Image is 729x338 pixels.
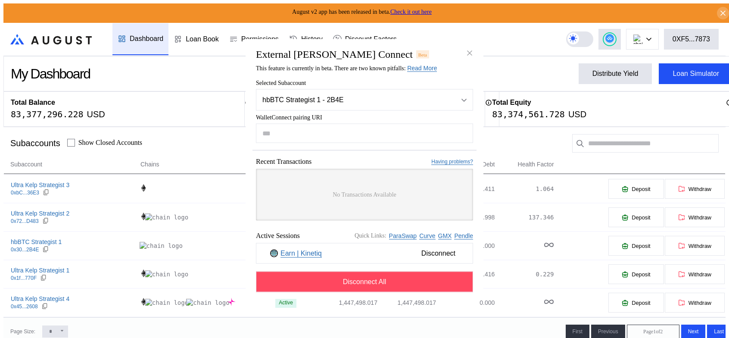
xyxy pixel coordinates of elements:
[632,300,650,306] span: Deposit
[227,298,235,306] img: chain logo
[598,329,618,335] span: Previous
[279,300,293,306] div: Active
[256,272,473,292] button: Disconnect All
[140,160,159,169] span: Chains
[688,243,711,249] span: Withdraw
[186,299,229,307] img: chain logo
[482,160,495,169] span: Debt
[10,138,60,148] div: Subaccounts
[11,304,38,310] div: 0x45...2608
[78,139,142,147] label: Show Closed Accounts
[301,35,323,43] div: History
[592,70,639,78] div: Distribute Yield
[633,34,643,44] img: chain logo
[492,99,531,106] h2: Total Equity
[643,329,663,335] span: Page 1 of 2
[140,269,147,277] img: chain logo
[11,190,39,196] div: 0xbC...36E3
[673,70,719,78] div: Loan Simulator
[11,266,69,274] div: Ultra Kelp Strategist 1
[419,232,435,239] a: Curve
[345,35,397,43] div: Discount Factors
[140,184,147,192] img: chain logo
[463,46,477,60] button: close modal
[145,213,188,221] img: chain logo
[10,160,42,169] span: Subaccount
[632,271,650,278] span: Deposit
[87,109,105,119] div: USD
[416,50,429,58] div: Beta
[256,80,473,87] span: Selected Subaccount
[495,203,554,232] td: 137.346
[454,232,473,239] a: Pendle
[241,35,279,43] div: Permissions
[714,329,724,335] span: Last
[280,249,322,257] a: Earn | Kinetiq
[145,270,188,278] img: chain logo
[11,181,69,189] div: Ultra Kelp Strategist 3
[688,329,699,335] span: Next
[333,191,396,198] span: No Transactions Available
[389,232,417,239] a: ParaSwap
[292,9,432,15] span: August v2 app has been released in beta.
[495,260,554,288] td: 0.229
[438,232,452,239] a: GMX
[256,89,473,111] button: Open menu
[270,250,278,257] img: Earn | Kinetiq
[632,214,650,221] span: Deposit
[256,243,473,264] button: Earn | KinetiqEarn | KinetiqDisconnect
[262,96,444,104] div: hbBTC Strategist 1 - 2B4E
[632,186,650,192] span: Deposit
[688,271,711,278] span: Withdraw
[256,65,437,72] span: This feature is currently in beta. There are two known pitfalls:
[140,298,147,306] img: chain logo
[688,214,711,221] span: Withdraw
[256,49,413,60] h2: External [PERSON_NAME] Connect
[632,243,650,249] span: Deposit
[673,35,710,43] div: 0XF5...7873
[431,158,473,165] a: Having problems?
[355,232,386,239] span: Quick Links:
[140,213,147,220] img: chain logo
[186,35,219,43] div: Loan Book
[436,288,495,317] td: 0.000
[573,329,583,335] span: First
[343,278,386,286] span: Disconnect All
[11,275,37,281] div: 0x1f...770F
[11,238,62,246] div: hbBTC Strategist 1
[11,210,69,217] div: Ultra Kelp Strategist 2
[130,35,163,43] div: Dashboard
[11,218,39,224] div: 0x72...D483
[11,247,39,253] div: 0x30...2B4E
[378,288,436,317] td: 1,447,498.017
[390,9,432,15] a: Check it out here
[256,232,300,240] span: Active Sessions
[11,66,90,82] div: My Dashboard
[688,186,711,192] span: Withdraw
[10,329,35,335] div: Page Size:
[688,300,711,306] span: Withdraw
[518,160,554,169] span: Health Factor
[495,175,554,203] td: 1.064
[306,288,378,317] td: 1,447,498.017
[140,242,183,250] img: chain logo
[407,65,437,72] a: Read More
[256,158,312,166] span: Recent Transactions
[145,299,188,307] img: chain logo
[11,295,69,303] div: Ultra Kelp Strategist 4
[11,99,55,106] h2: Total Balance
[11,109,84,119] div: 83,377,296.228
[568,109,586,119] div: USD
[492,109,565,119] div: 83,374,561.728
[418,246,459,261] span: Disconnect
[256,114,473,121] span: WalletConnect pairing URI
